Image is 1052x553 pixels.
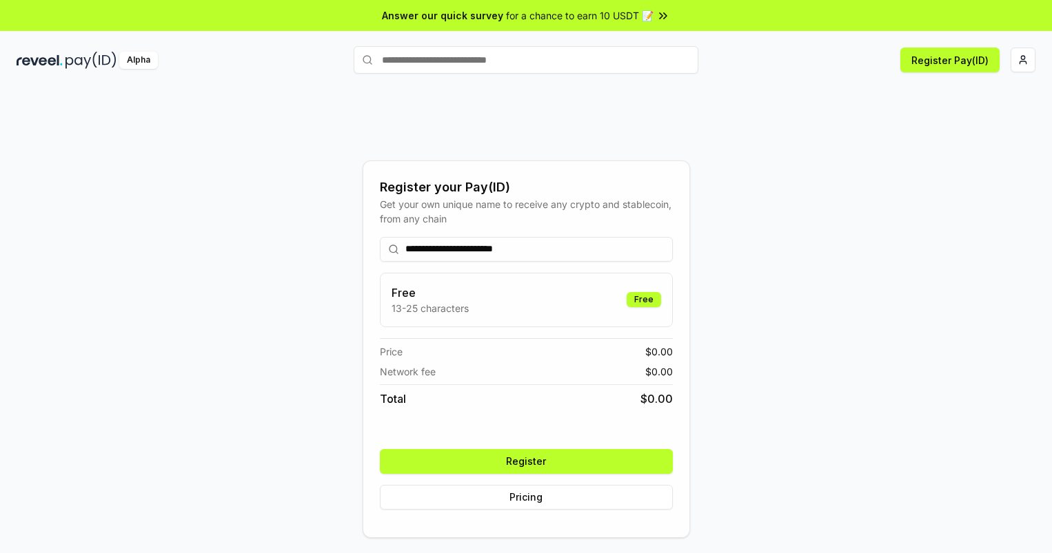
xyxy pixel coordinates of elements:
[645,344,673,359] span: $ 0.00
[380,197,673,226] div: Get your own unique name to receive any crypto and stablecoin, from any chain
[645,364,673,379] span: $ 0.00
[900,48,1000,72] button: Register Pay(ID)
[65,52,117,69] img: pay_id
[506,8,654,23] span: for a chance to earn 10 USDT 📝
[380,364,436,379] span: Network fee
[392,301,469,315] p: 13-25 characters
[627,292,661,307] div: Free
[380,344,403,359] span: Price
[380,485,673,510] button: Pricing
[380,178,673,197] div: Register your Pay(ID)
[17,52,63,69] img: reveel_dark
[380,449,673,474] button: Register
[119,52,158,69] div: Alpha
[640,390,673,407] span: $ 0.00
[380,390,406,407] span: Total
[382,8,503,23] span: Answer our quick survey
[392,284,469,301] h3: Free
